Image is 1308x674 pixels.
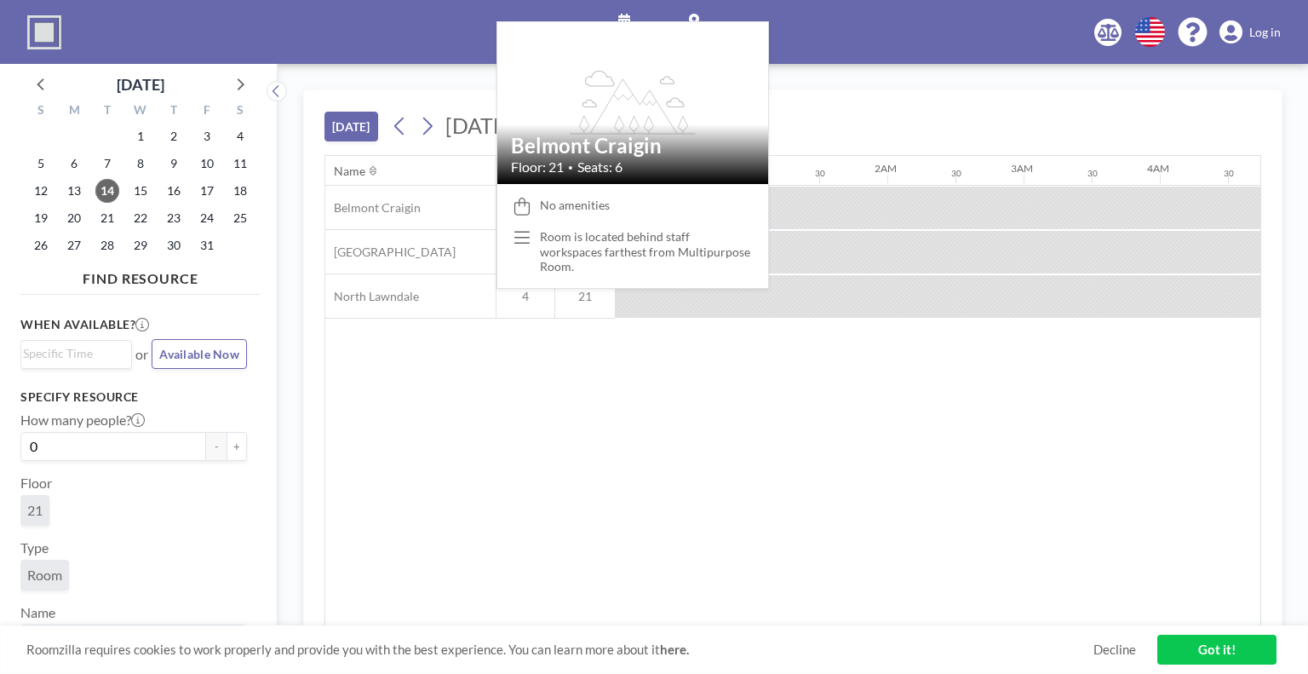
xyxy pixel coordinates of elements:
div: 3AM [1011,162,1033,175]
span: Roomzilla requires cookies to work properly and provide you with the best experience. You can lea... [26,642,1093,658]
span: Wednesday, October 22, 2025 [129,206,152,230]
span: Tuesday, October 21, 2025 [95,206,119,230]
span: or [135,346,148,363]
span: Thursday, October 2, 2025 [162,124,186,148]
div: Name [334,164,365,179]
span: Sunday, October 5, 2025 [29,152,53,176]
span: Belmont Craigin [325,200,421,216]
span: Wednesday, October 1, 2025 [129,124,152,148]
a: Got it! [1157,635,1276,665]
div: W [124,101,158,123]
span: Thursday, October 30, 2025 [162,233,186,257]
span: Floor: 21 [511,158,564,176]
span: Saturday, October 18, 2025 [228,179,252,203]
div: 2AM [875,162,897,175]
span: Thursday, October 16, 2025 [162,179,186,203]
span: [DATE] [445,112,513,138]
span: Saturday, October 11, 2025 [228,152,252,176]
button: + [227,432,247,461]
a: Log in [1219,20,1281,44]
span: Room [27,567,62,583]
h2: Belmont Craigin [511,133,754,158]
div: 30 [1087,168,1098,179]
span: Monday, October 20, 2025 [62,206,86,230]
a: Decline [1093,642,1136,658]
span: Monday, October 13, 2025 [62,179,86,203]
span: Tuesday, October 14, 2025 [95,179,119,203]
label: Type [20,539,49,556]
div: 4AM [1147,162,1169,175]
span: Tuesday, October 7, 2025 [95,152,119,176]
span: Monday, October 27, 2025 [62,233,86,257]
div: M [58,101,91,123]
div: S [223,101,256,123]
span: Available Now [159,347,239,361]
span: Friday, October 17, 2025 [195,179,219,203]
h3: Specify resource [20,389,247,405]
span: Wednesday, October 8, 2025 [129,152,152,176]
div: Search for option [21,341,131,366]
span: Sunday, October 19, 2025 [29,206,53,230]
span: Thursday, October 9, 2025 [162,152,186,176]
span: Friday, October 3, 2025 [195,124,219,148]
span: Friday, October 24, 2025 [195,206,219,230]
span: Saturday, October 25, 2025 [228,206,252,230]
div: 30 [951,168,961,179]
span: • [568,162,573,173]
span: Saturday, October 4, 2025 [228,124,252,148]
button: [DATE] [324,112,378,141]
a: here. [660,642,689,657]
span: Sunday, October 26, 2025 [29,233,53,257]
span: Thursday, October 23, 2025 [162,206,186,230]
span: 4 [496,289,554,304]
button: Available Now [152,339,247,369]
div: [DATE] [117,72,164,96]
span: [GEOGRAPHIC_DATA] [325,245,456,260]
label: How many people? [20,412,145,429]
img: organization-logo [27,15,61,49]
span: Sunday, October 12, 2025 [29,179,53,203]
div: 30 [1224,168,1234,179]
span: Friday, October 10, 2025 [195,152,219,176]
div: S [25,101,58,123]
span: Monday, October 6, 2025 [62,152,86,176]
label: Name [20,604,55,621]
span: Log in [1249,25,1281,40]
span: North Lawndale [325,289,419,304]
div: Room is located behind staff workspaces farthest from Multipurpose Room. [540,229,754,274]
span: No amenities [540,198,610,213]
div: 30 [815,168,825,179]
label: Floor [20,475,52,492]
h4: FIND RESOURCE [20,263,261,287]
div: T [157,101,190,123]
div: T [91,101,124,123]
span: Tuesday, October 28, 2025 [95,233,119,257]
span: Friday, October 31, 2025 [195,233,219,257]
span: Wednesday, October 15, 2025 [129,179,152,203]
button: - [206,432,227,461]
span: Wednesday, October 29, 2025 [129,233,152,257]
span: 21 [555,289,615,304]
input: Search for option [23,344,122,363]
div: F [190,101,223,123]
span: Seats: 6 [577,158,622,176]
span: 21 [27,502,43,518]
